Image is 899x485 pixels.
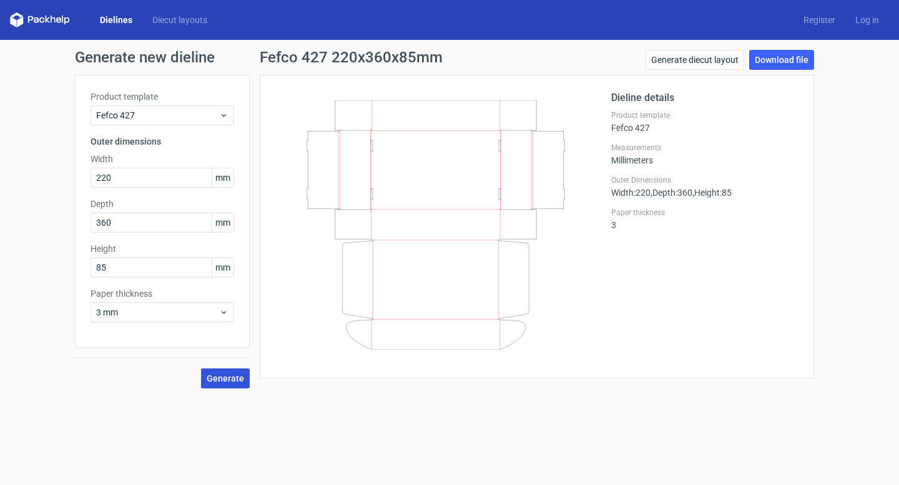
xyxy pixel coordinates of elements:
[611,208,798,218] label: Paper thickness
[91,198,234,210] label: Depth
[91,90,234,103] label: Product template
[91,287,234,300] label: Paper thickness
[611,90,798,105] h2: Dieline details
[201,368,250,388] button: Generate
[611,110,798,120] label: Product template
[611,110,798,133] div: Fefco 427
[646,50,744,70] a: Generate diecut layout
[96,109,219,122] span: Fefco 427
[260,50,443,65] h1: Fefco 427 220x360x85mm
[207,374,244,383] span: Generate
[845,14,889,26] a: Log in
[611,175,798,185] label: Outer Dimensions
[75,50,824,65] h1: Generate new dieline
[611,188,651,198] span: Width : 220
[611,208,798,230] div: 3
[212,258,233,277] span: mm
[212,213,233,232] span: mm
[91,242,234,255] label: Height
[96,306,219,319] span: 3 mm
[90,14,142,26] a: Dielines
[692,188,732,198] span: , Height : 85
[793,14,845,26] a: Register
[749,50,814,70] a: Download file
[611,143,798,165] div: Millimeters
[651,188,692,198] span: , Depth : 360
[91,153,234,165] label: Width
[212,168,233,187] span: mm
[91,135,234,148] h3: Outer dimensions
[611,143,798,153] label: Measurements
[142,14,217,26] a: Diecut layouts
